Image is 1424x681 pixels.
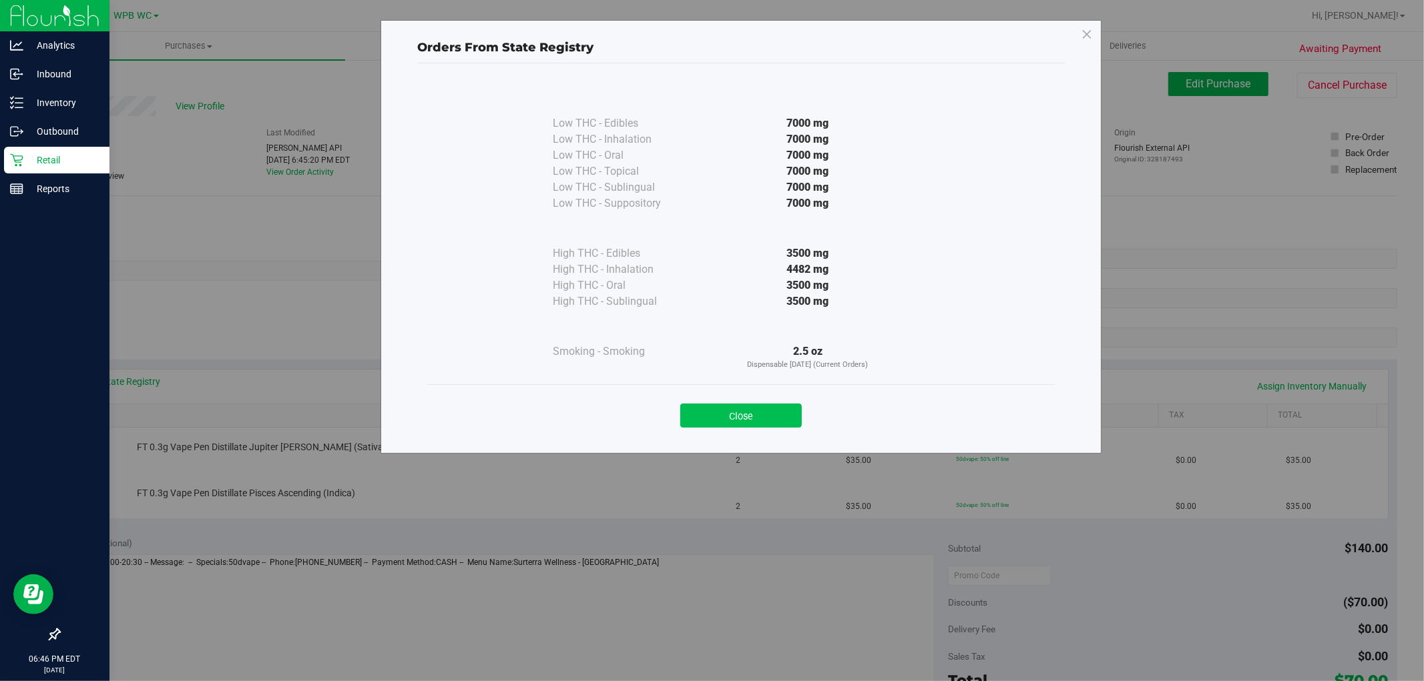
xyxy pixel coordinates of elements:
inline-svg: Reports [10,182,23,195]
p: 06:46 PM EDT [6,653,103,665]
div: 3500 mg [686,277,929,293]
div: High THC - Edibles [553,245,686,261]
div: Low THC - Oral [553,147,686,163]
div: 2.5 oz [686,344,929,371]
div: Smoking - Smoking [553,344,686,360]
div: Low THC - Sublingual [553,179,686,195]
p: [DATE] [6,665,103,675]
inline-svg: Inbound [10,67,23,81]
div: Low THC - Inhalation [553,131,686,147]
div: 7000 mg [686,115,929,131]
div: 3500 mg [686,245,929,261]
div: Low THC - Suppository [553,195,686,211]
div: 7000 mg [686,163,929,179]
div: Low THC - Topical [553,163,686,179]
div: High THC - Oral [553,277,686,293]
div: Low THC - Edibles [553,115,686,131]
iframe: Resource center [13,574,53,614]
p: Reports [23,181,103,197]
p: Inbound [23,66,103,82]
button: Close [680,404,802,428]
p: Retail [23,152,103,168]
p: Dispensable [DATE] (Current Orders) [686,360,929,371]
div: 7000 mg [686,195,929,211]
div: 7000 mg [686,147,929,163]
div: 4482 mg [686,261,929,277]
p: Analytics [23,37,103,53]
inline-svg: Inventory [10,96,23,109]
p: Inventory [23,95,103,111]
inline-svg: Retail [10,153,23,167]
span: Orders From State Registry [417,40,594,55]
div: 7000 mg [686,179,929,195]
div: High THC - Inhalation [553,261,686,277]
div: High THC - Sublingual [553,293,686,309]
p: Outbound [23,123,103,139]
div: 7000 mg [686,131,929,147]
div: 3500 mg [686,293,929,309]
inline-svg: Analytics [10,39,23,52]
inline-svg: Outbound [10,125,23,138]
